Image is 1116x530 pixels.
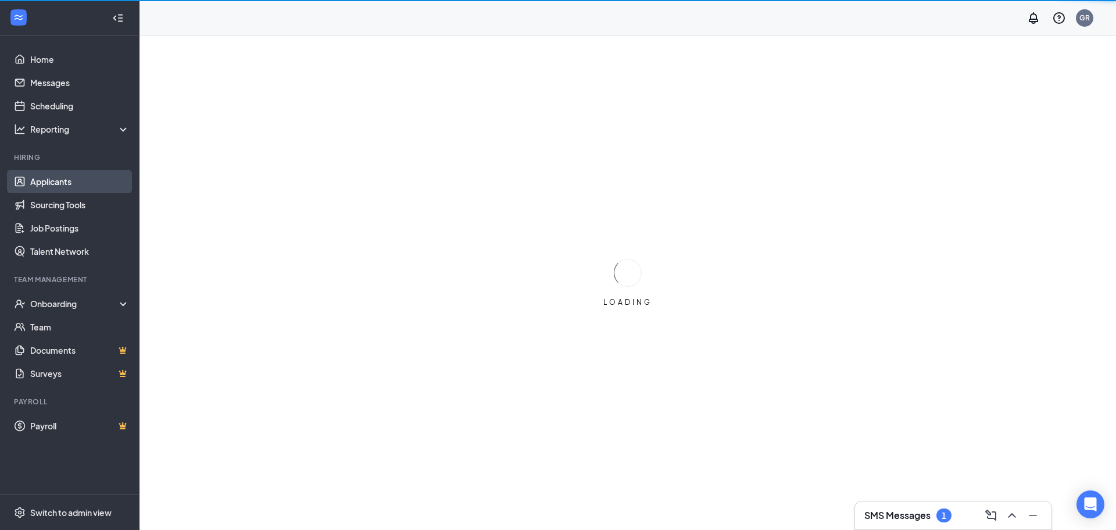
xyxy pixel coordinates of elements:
div: Reporting [30,123,130,135]
div: Switch to admin view [30,507,112,518]
svg: Analysis [14,123,26,135]
svg: WorkstreamLogo [13,12,24,23]
svg: QuestionInfo [1052,11,1066,25]
a: Applicants [30,170,130,193]
svg: ChevronUp [1005,508,1019,522]
svg: Minimize [1026,508,1040,522]
button: ComposeMessage [982,506,1000,525]
a: Team [30,315,130,339]
h3: SMS Messages [864,509,931,522]
a: DocumentsCrown [30,339,130,362]
div: Payroll [14,397,127,407]
a: Scheduling [30,94,130,118]
svg: Collapse [112,12,124,24]
svg: Notifications [1026,11,1040,25]
a: Talent Network [30,240,130,263]
a: PayrollCrown [30,414,130,437]
div: GR [1079,13,1090,23]
a: Job Postings [30,216,130,240]
button: ChevronUp [1003,506,1021,525]
a: SurveysCrown [30,362,130,385]
a: Messages [30,71,130,94]
a: Home [30,48,130,71]
div: LOADING [599,297,657,307]
div: 1 [942,511,946,521]
a: Sourcing Tools [30,193,130,216]
svg: ComposeMessage [984,508,998,522]
svg: Settings [14,507,26,518]
button: Minimize [1024,506,1042,525]
div: Onboarding [30,298,120,310]
div: Team Management [14,275,127,284]
div: Open Intercom Messenger [1076,490,1104,518]
div: Hiring [14,152,127,162]
svg: UserCheck [14,298,26,310]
